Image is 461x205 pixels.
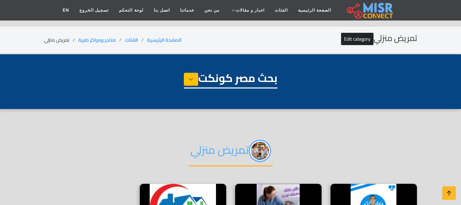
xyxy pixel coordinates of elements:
a: EN [57,4,74,17]
a: الفئات [270,4,293,17]
a: الفئات [125,36,138,44]
a: الصفحة الرئيسية [293,4,336,17]
a: الصفحة الرئيسية [147,36,181,44]
h1: بحث مصر كونكت [184,71,277,88]
h2: تمريض منزلي [341,33,417,43]
span: اخبار و مقالات [236,7,265,13]
a: متاجر ومراكز طبية [78,36,116,44]
a: من نحن [199,4,225,17]
a: خدماتنا [175,4,199,17]
a: Edit category [341,33,374,45]
img: 0cKKnoY1HK89HZnJMtX6.png [249,140,271,162]
li: تمريض منزلي [44,37,78,44]
img: main.misr_connect [347,2,393,19]
a: اتصل بنا [149,4,175,17]
a: اخبار و مقالات [225,4,270,17]
h2: تمريض منزلي [189,140,273,166]
a: تسجيل الخروج [74,4,114,17]
a: لوحة التحكم [114,4,148,17]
